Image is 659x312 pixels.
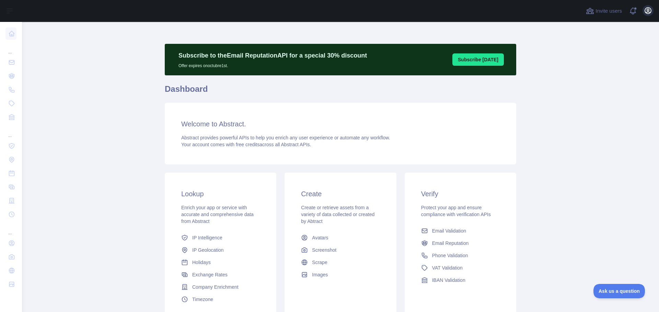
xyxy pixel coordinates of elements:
[301,189,380,199] h3: Create
[178,281,263,293] a: Company Enrichment
[298,256,382,269] a: Scrape
[421,189,500,199] h3: Verify
[432,227,466,234] span: Email Validation
[298,269,382,281] a: Images
[178,244,263,256] a: IP Geolocation
[181,135,390,140] span: Abstract provides powerful APIs to help you enrich any user experience or automate any workflow.
[178,256,263,269] a: Holidays
[298,244,382,256] a: Screenshot
[312,247,336,253] span: Screenshot
[178,232,263,244] a: IP Intelligence
[5,222,16,236] div: ...
[165,84,516,100] h1: Dashboard
[181,205,254,224] span: Enrich your app or service with accurate and comprehensive data from Abstract
[418,274,502,286] a: IBAN Validation
[418,262,502,274] a: VAT Validation
[593,284,645,298] iframe: Toggle Customer Support
[418,237,502,249] a: Email Reputation
[298,232,382,244] a: Avatars
[5,125,16,138] div: ...
[236,142,259,147] span: free credits
[192,234,222,241] span: IP Intelligence
[178,51,367,60] p: Subscribe to the Email Reputation API for a special 30 % discount
[312,234,328,241] span: Avatars
[421,205,491,217] span: Protect your app and ensure compliance with verification APIs
[452,53,504,66] button: Subscribe [DATE]
[192,247,224,253] span: IP Geolocation
[312,259,327,266] span: Scrape
[585,5,623,16] button: Invite users
[418,225,502,237] a: Email Validation
[192,296,213,303] span: Timezone
[181,142,311,147] span: Your account comes with across all Abstract APIs.
[181,119,500,129] h3: Welcome to Abstract.
[178,269,263,281] a: Exchange Rates
[5,41,16,55] div: ...
[432,277,465,284] span: IBAN Validation
[432,264,463,271] span: VAT Validation
[301,205,374,224] span: Create or retrieve assets from a variety of data collected or created by Abtract
[192,284,239,290] span: Company Enrichment
[596,7,622,15] span: Invite users
[418,249,502,262] a: Phone Validation
[432,240,469,247] span: Email Reputation
[178,293,263,305] a: Timezone
[178,60,367,68] p: Offer expires on octubre 1st.
[432,252,468,259] span: Phone Validation
[192,259,211,266] span: Holidays
[192,271,228,278] span: Exchange Rates
[181,189,260,199] h3: Lookup
[312,271,328,278] span: Images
